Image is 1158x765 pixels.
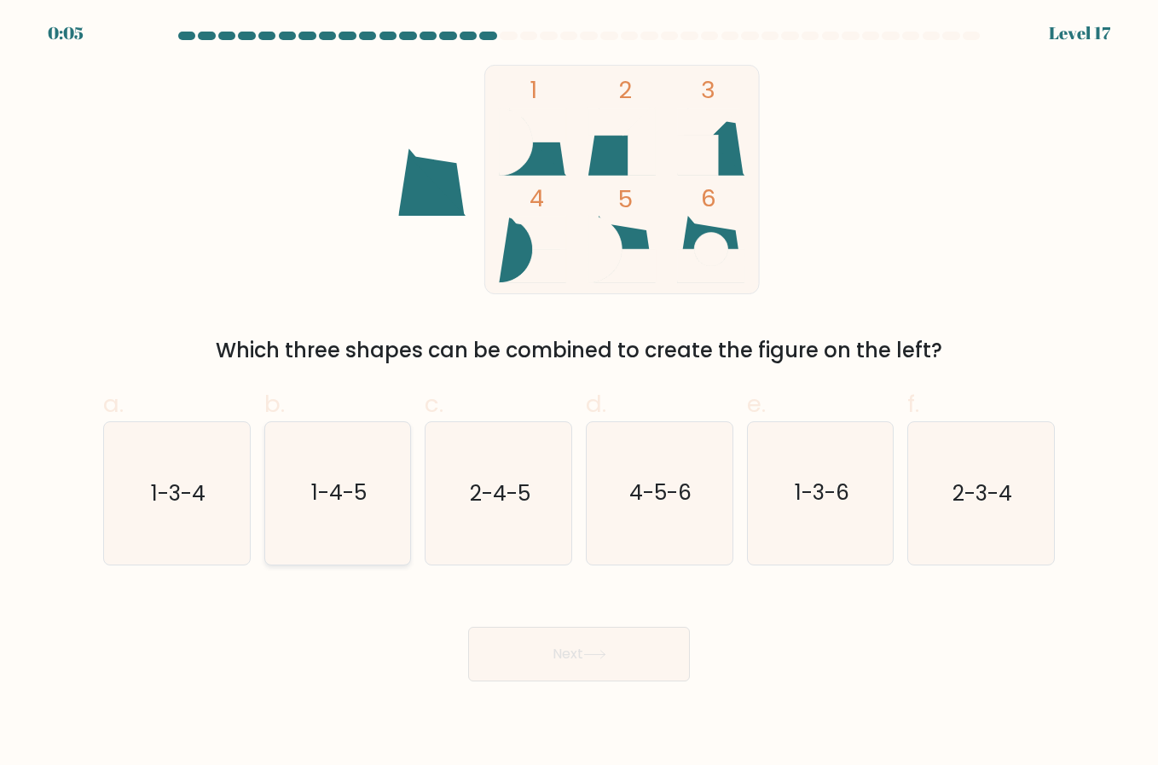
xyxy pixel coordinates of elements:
text: 2-3-4 [952,478,1012,508]
text: 1-3-4 [151,478,206,508]
div: Level 17 [1049,20,1110,46]
button: Next [468,627,690,681]
tspan: 1 [530,73,537,107]
tspan: 4 [530,182,544,215]
tspan: 6 [701,182,716,215]
text: 1-3-6 [795,478,849,508]
text: 1-4-5 [311,478,367,508]
span: a. [103,387,124,420]
tspan: 3 [701,73,715,107]
span: d. [586,387,606,420]
span: e. [747,387,766,420]
span: f. [907,387,919,420]
span: c. [425,387,443,420]
tspan: 2 [618,73,632,107]
text: 4-5-6 [629,478,692,508]
span: b. [264,387,285,420]
div: 0:05 [48,20,84,46]
tspan: 5 [618,183,633,216]
div: Which three shapes can be combined to create the figure on the left? [113,335,1045,366]
text: 2-4-5 [470,478,530,508]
